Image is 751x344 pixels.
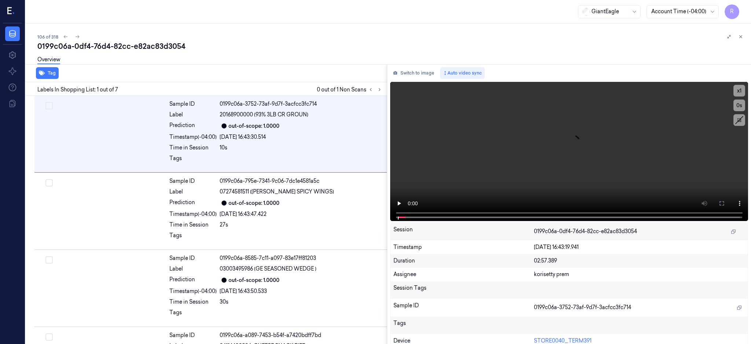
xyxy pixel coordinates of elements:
div: 10s [220,144,382,152]
div: Time in Session [169,144,217,152]
div: Sample ID [169,177,217,185]
div: Sample ID [393,302,534,314]
div: Tags [169,155,217,166]
div: korisetty prem [534,271,745,278]
div: [DATE] 16:43:50.533 [220,287,382,295]
button: Auto video sync [440,67,485,79]
button: x1 [733,85,745,97]
div: 0199c06a-a089-7453-b54f-a7420bdff7bd [220,332,382,339]
div: 27s [220,221,382,229]
div: Timestamp (-04:00) [169,210,217,218]
a: Overview [37,56,60,64]
div: Session Tags [393,284,534,296]
button: Select row [45,102,53,109]
div: 0199c06a-8585-7c11-a097-83e17ff81203 [220,254,382,262]
div: Sample ID [169,254,217,262]
div: Sample ID [169,100,217,108]
div: Timestamp (-04:00) [169,287,217,295]
div: Sample ID [169,332,217,339]
div: Label [169,188,217,196]
span: 106 of 318 [37,34,58,40]
div: Timestamp [393,243,534,251]
div: Timestamp (-04:00) [169,133,217,141]
span: 03003495986 (GE SEASONED WEDGE ) [220,265,316,273]
div: [DATE] 16:43:30.514 [220,133,382,141]
div: out-of-scope: 1.0000 [228,199,279,207]
div: 0199c06a-3752-73af-9d7f-3acfcc3fc714 [220,100,382,108]
div: out-of-scope: 1.0000 [228,276,279,284]
div: out-of-scope: 1.0000 [228,122,279,130]
div: Label [169,265,217,273]
div: 0199c06a-795e-7341-9c06-7dc1e4581a5c [220,177,382,185]
div: Time in Session [169,221,217,229]
span: 20168900000 (93% 3LB CR GROUN) [220,111,308,119]
div: Assignee [393,271,534,278]
span: 0 out of 1 Non Scans [317,85,384,94]
div: Prediction [169,276,217,285]
button: R [725,4,739,19]
div: Label [169,111,217,119]
div: 02:57.389 [534,257,745,265]
div: 0199c06a-0df4-76d4-82cc-e82ac83d3054 [37,41,745,51]
button: Switch to image [390,67,437,79]
div: [DATE] 16:43:19.941 [534,243,745,251]
button: Select row [45,333,53,341]
button: 0s [733,99,745,111]
span: 0199c06a-0df4-76d4-82cc-e82ac83d3054 [534,228,637,235]
div: Prediction [169,199,217,207]
span: 07274581511 ([PERSON_NAME] SPICY WINGS) [220,188,334,196]
div: Tags [169,232,217,243]
button: Tag [36,67,59,79]
button: Select row [45,179,53,187]
div: Prediction [169,122,217,130]
div: 30s [220,298,382,306]
div: Duration [393,257,534,265]
div: Session [393,226,534,238]
span: Labels In Shopping List: 1 out of 7 [37,86,118,94]
button: Select row [45,256,53,264]
span: 0199c06a-3752-73af-9d7f-3acfcc3fc714 [534,304,631,311]
div: [DATE] 16:43:47.422 [220,210,382,218]
div: Tags [169,309,217,321]
div: Time in Session [169,298,217,306]
div: Tags [393,319,534,331]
